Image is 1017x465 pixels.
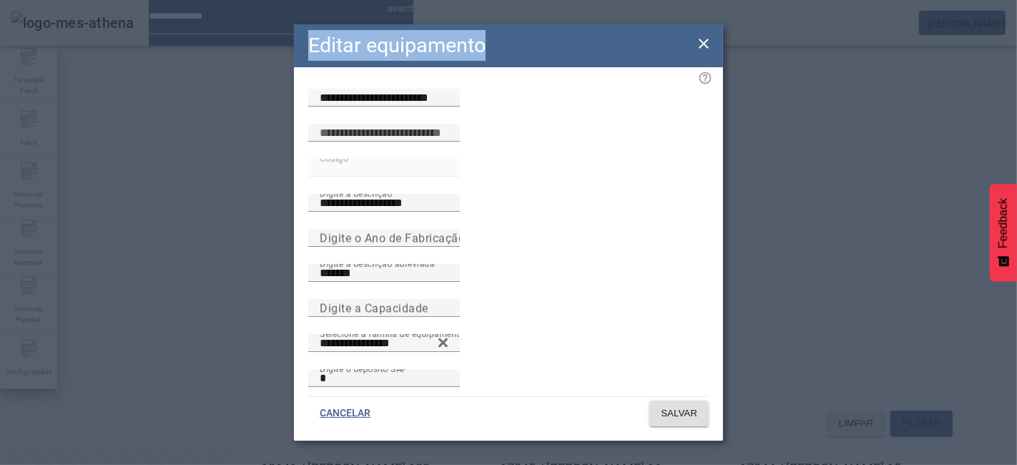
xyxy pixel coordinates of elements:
span: CANCELAR [320,406,370,421]
button: SALVAR [649,401,709,426]
button: CANCELAR [308,401,382,426]
input: Number [320,335,448,352]
mat-label: Digite a descrição abreviada [320,258,435,268]
mat-label: Digite o Ano de Fabricação [320,231,465,245]
mat-label: Digite o depósito SAP [320,363,408,373]
span: SALVAR [661,406,697,421]
span: Feedback [997,198,1010,248]
h2: Editar equipamento [308,30,486,61]
button: Feedback - Mostrar pesquisa [990,184,1017,281]
mat-label: Digite a Capacidade [320,301,428,315]
mat-label: Digite a descrição [320,188,392,198]
mat-label: Código [320,153,348,163]
mat-label: Selecione a família de equipamento [320,328,465,338]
